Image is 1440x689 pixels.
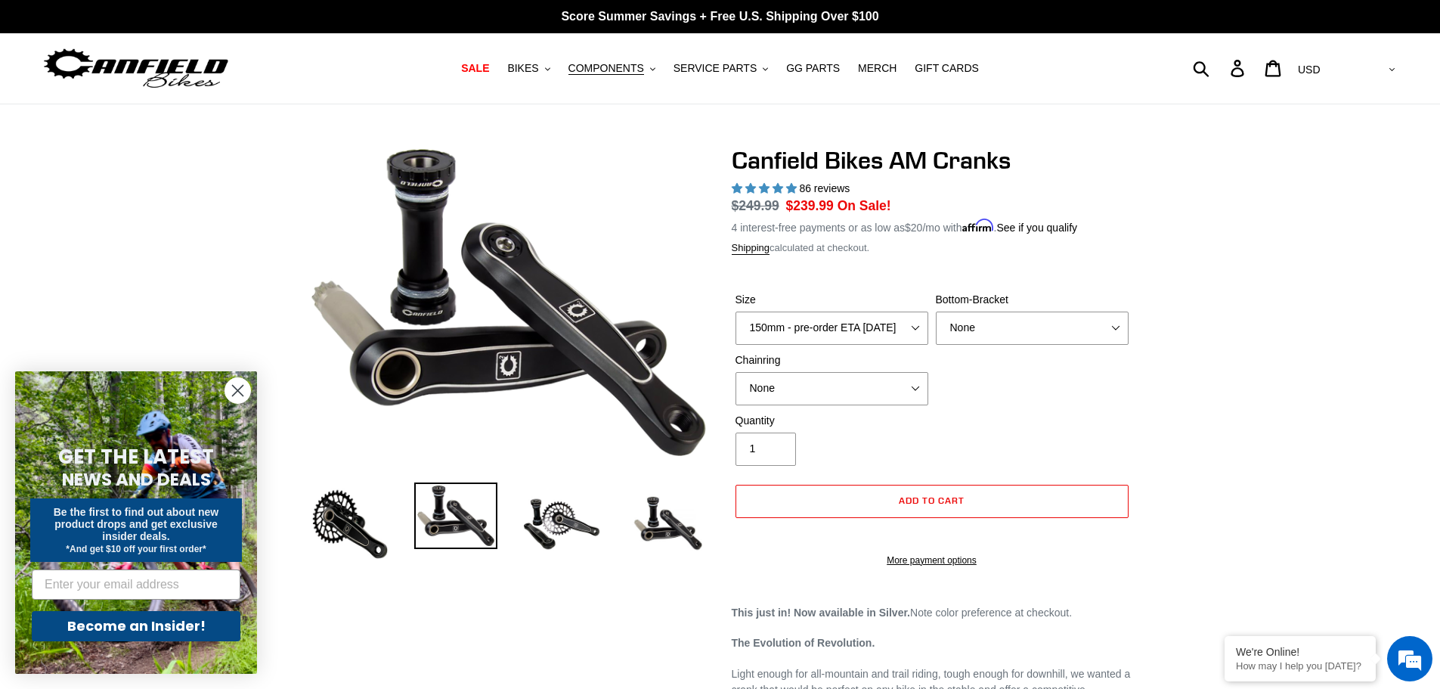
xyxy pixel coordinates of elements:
span: SERVICE PARTS [674,62,757,75]
button: Close dialog [225,377,251,404]
span: COMPONENTS [568,62,644,75]
input: Enter your email address [32,570,240,600]
a: See if you qualify - Learn more about Affirm Financing (opens in modal) [996,222,1077,234]
h1: Canfield Bikes AM Cranks [732,146,1132,175]
div: We're Online! [1236,646,1364,658]
strong: This just in! Now available in Silver. [732,607,911,619]
span: $20 [905,222,922,234]
img: Load image into Gallery viewer, CANFIELD-AM_DH-CRANKS [626,483,709,566]
p: Note color preference at checkout. [732,605,1132,621]
button: SERVICE PARTS [666,58,776,79]
span: 86 reviews [799,182,850,194]
img: Load image into Gallery viewer, Canfield Bikes AM Cranks [520,483,603,566]
img: Load image into Gallery viewer, Canfield Cranks [414,483,497,549]
a: GG PARTS [779,58,847,79]
span: *And get $10 off your first order* [66,544,206,554]
span: On Sale! [838,196,891,216]
strong: The Evolution of Revolution. [732,637,875,649]
label: Chainring [735,352,928,368]
span: $239.99 [786,198,834,213]
span: 4.97 stars [732,182,800,194]
label: Bottom-Bracket [936,292,1129,308]
label: Size [735,292,928,308]
input: Search [1201,51,1240,85]
a: MERCH [850,58,904,79]
span: Be the first to find out about new product drops and get exclusive insider deals. [54,506,219,542]
span: GET THE LATEST [58,443,214,470]
div: calculated at checkout. [732,241,1132,256]
s: $249.99 [732,198,779,213]
span: Add to cart [899,495,965,506]
button: Add to cart [735,485,1129,518]
span: MERCH [858,62,897,75]
button: BIKES [500,58,557,79]
label: Quantity [735,413,928,429]
a: More payment options [735,554,1129,567]
a: Shipping [732,242,770,255]
a: GIFT CARDS [907,58,986,79]
img: Canfield Bikes [42,45,231,92]
p: How may I help you today? [1236,660,1364,672]
a: SALE [454,58,497,79]
img: Load image into Gallery viewer, Canfield Bikes AM Cranks [308,483,392,566]
span: BIKES [507,62,538,75]
span: SALE [461,62,489,75]
span: Affirm [962,219,994,232]
span: NEWS AND DEALS [62,467,211,492]
span: GG PARTS [786,62,840,75]
span: GIFT CARDS [915,62,979,75]
button: Become an Insider! [32,611,240,641]
button: COMPONENTS [561,58,663,79]
p: 4 interest-free payments or as low as /mo with . [732,216,1078,236]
